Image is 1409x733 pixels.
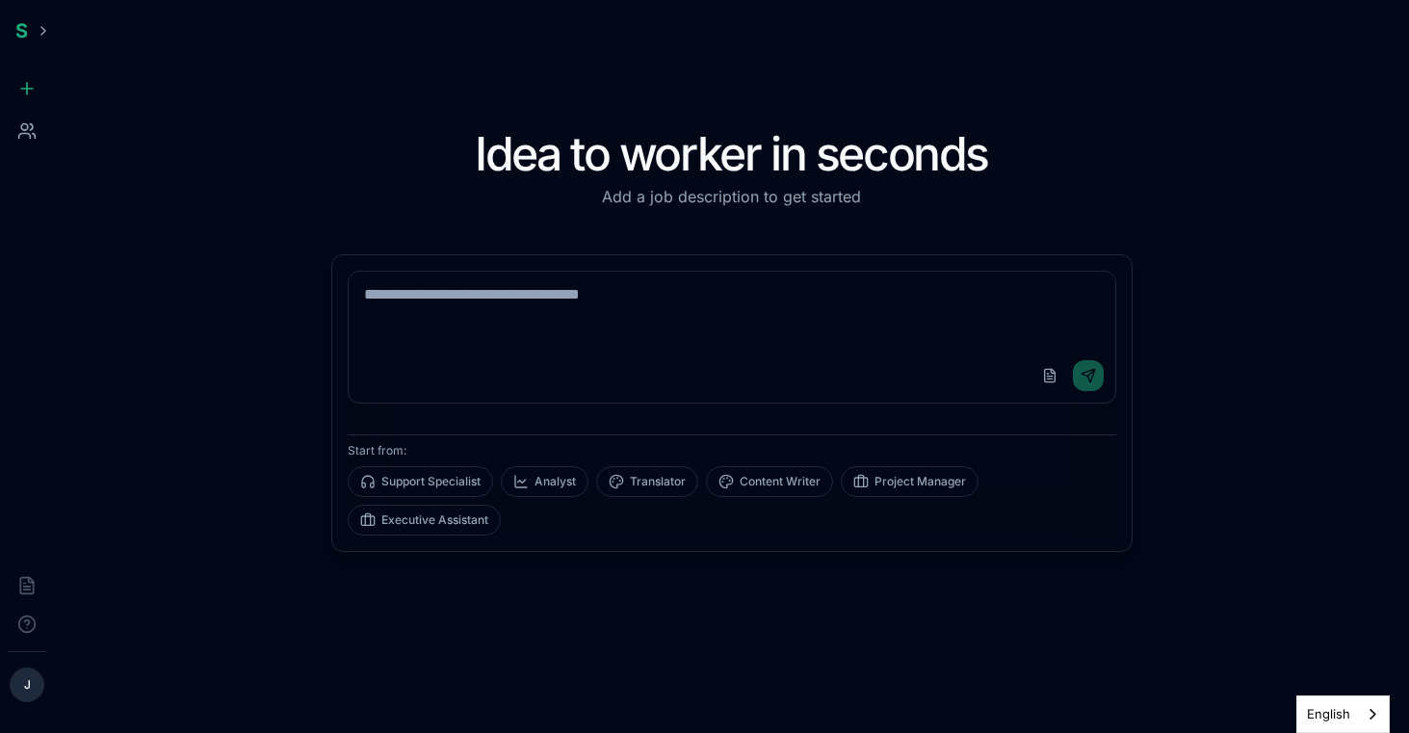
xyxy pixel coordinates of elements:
button: Executive Assistant [348,505,501,536]
a: English [1297,696,1389,732]
button: Translator [596,466,698,497]
button: Analyst [501,466,588,497]
button: Project Manager [841,466,978,497]
button: J [10,668,44,702]
div: Language [1296,695,1390,733]
span: J [24,677,31,693]
button: Content Writer [706,466,833,497]
h1: Idea to worker in seconds [331,131,1133,177]
aside: Language selected: English [1296,695,1390,733]
span: S [15,19,28,42]
p: Start from: [348,443,1116,458]
p: Add a job description to get started [331,185,1133,208]
button: Support Specialist [348,466,493,497]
